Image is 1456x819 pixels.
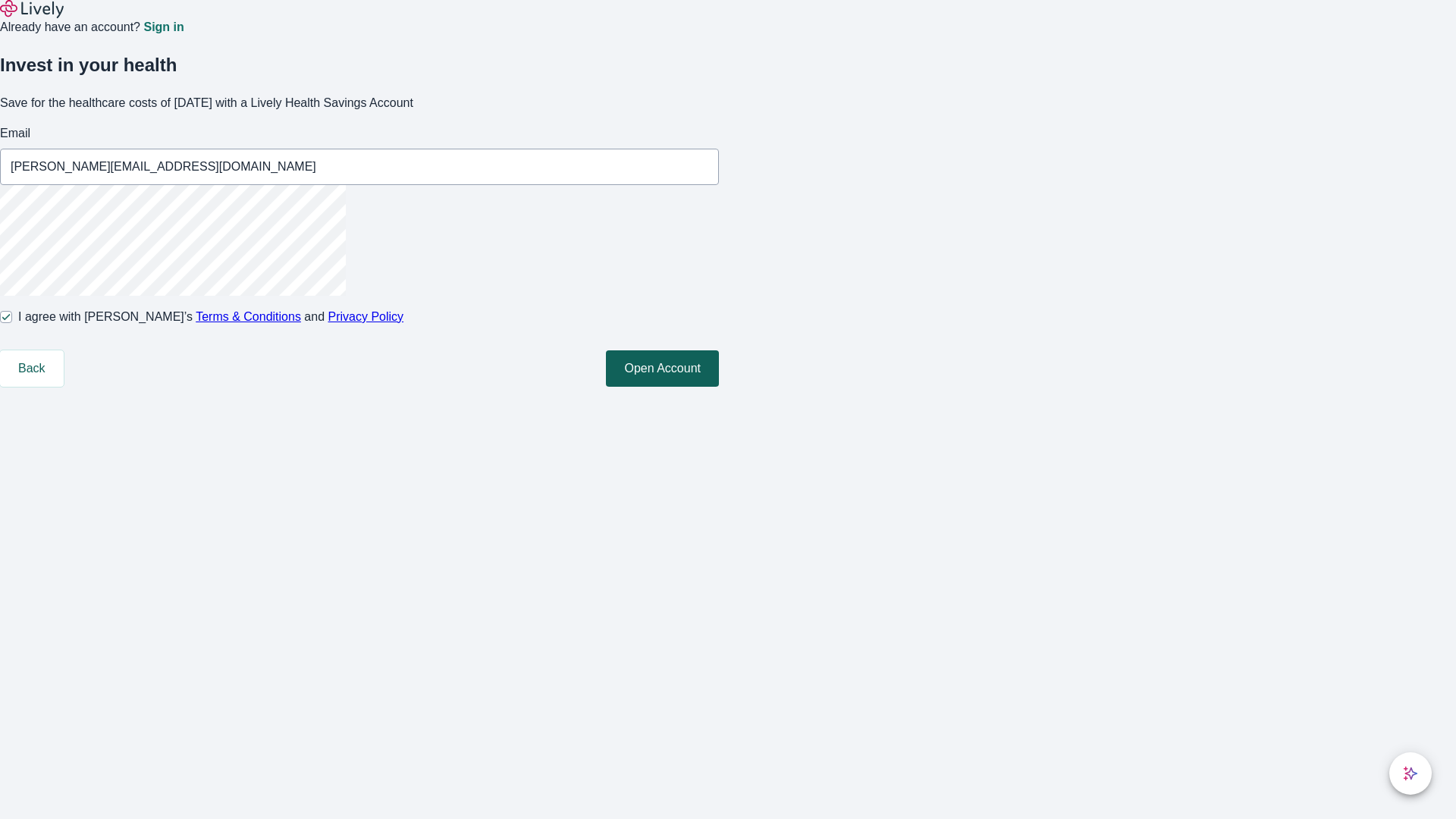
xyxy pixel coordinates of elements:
[1389,752,1432,795] button: chat
[606,350,719,387] button: Open Account
[328,310,404,323] a: Privacy Policy
[18,308,403,326] span: I agree with [PERSON_NAME]’s and
[143,21,184,33] a: Sign in
[196,310,301,323] a: Terms & Conditions
[1403,766,1418,781] svg: Lively AI Assistant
